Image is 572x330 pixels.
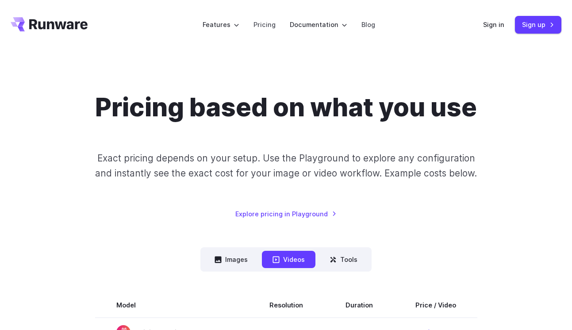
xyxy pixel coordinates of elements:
[319,251,368,268] button: Tools
[394,293,477,318] th: Price / Video
[262,251,315,268] button: Videos
[203,19,239,30] label: Features
[95,293,248,318] th: Model
[11,17,88,31] a: Go to /
[248,293,324,318] th: Resolution
[235,209,337,219] a: Explore pricing in Playground
[95,92,477,123] h1: Pricing based on what you use
[324,293,394,318] th: Duration
[290,19,347,30] label: Documentation
[361,19,375,30] a: Blog
[483,19,504,30] a: Sign in
[204,251,258,268] button: Images
[515,16,561,33] a: Sign up
[253,19,276,30] a: Pricing
[93,151,479,180] p: Exact pricing depends on your setup. Use the Playground to explore any configuration and instantl...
